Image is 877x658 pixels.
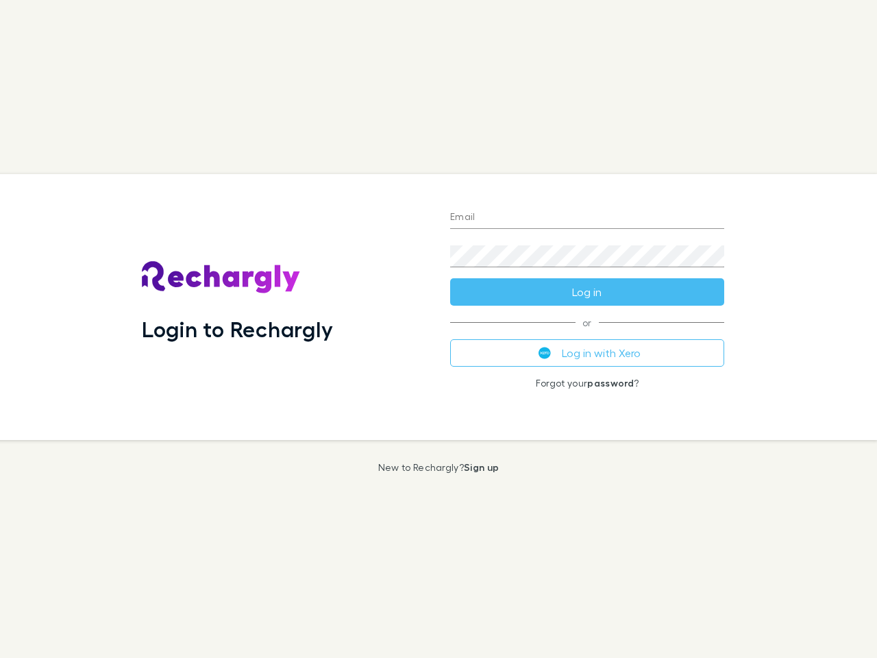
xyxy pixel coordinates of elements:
p: Forgot your ? [450,378,724,389]
img: Xero's logo [539,347,551,359]
button: Log in with Xero [450,339,724,367]
a: password [587,377,634,389]
h1: Login to Rechargly [142,316,333,342]
a: Sign up [464,461,499,473]
button: Log in [450,278,724,306]
span: or [450,322,724,323]
p: New to Rechargly? [378,462,499,473]
img: Rechargly's Logo [142,261,301,294]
